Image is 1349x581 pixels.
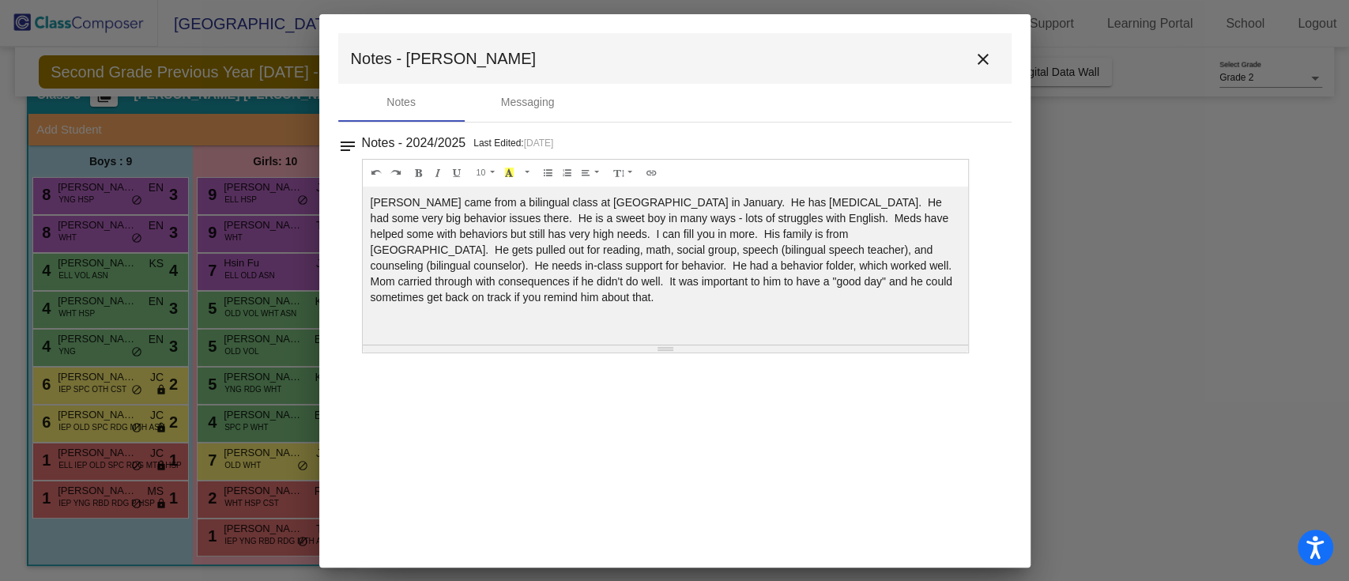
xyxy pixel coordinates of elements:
[518,164,534,183] button: More Color
[477,168,486,177] span: 10
[409,164,429,183] button: Bold (CTRL+B)
[351,46,537,71] span: Notes - [PERSON_NAME]
[363,345,969,353] div: Resize
[473,135,553,151] p: Last Edited:
[367,164,386,183] button: Undo (CTRL+Z)
[428,164,448,183] button: Italic (CTRL+I)
[538,164,558,183] button: Unordered list (CTRL+SHIFT+NUM7)
[363,187,969,345] div: [PERSON_NAME] came from a bilingual class at [GEOGRAPHIC_DATA] in January. He has [MEDICAL_DATA]....
[338,132,357,151] mat-icon: notes
[974,50,993,69] mat-icon: close
[386,164,405,183] button: Redo (CTRL+Y)
[499,164,519,183] button: Recent Color
[576,164,605,183] button: Paragraph
[471,164,500,183] button: Font Size
[501,94,555,111] div: Messaging
[447,164,467,183] button: Underline (CTRL+U)
[642,164,661,183] button: Link (CTRL+K)
[609,164,638,183] button: Line Height
[362,132,466,154] h3: Notes - 2024/2025
[557,164,577,183] button: Ordered list (CTRL+SHIFT+NUM8)
[386,94,416,111] div: Notes
[524,138,554,149] span: [DATE]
